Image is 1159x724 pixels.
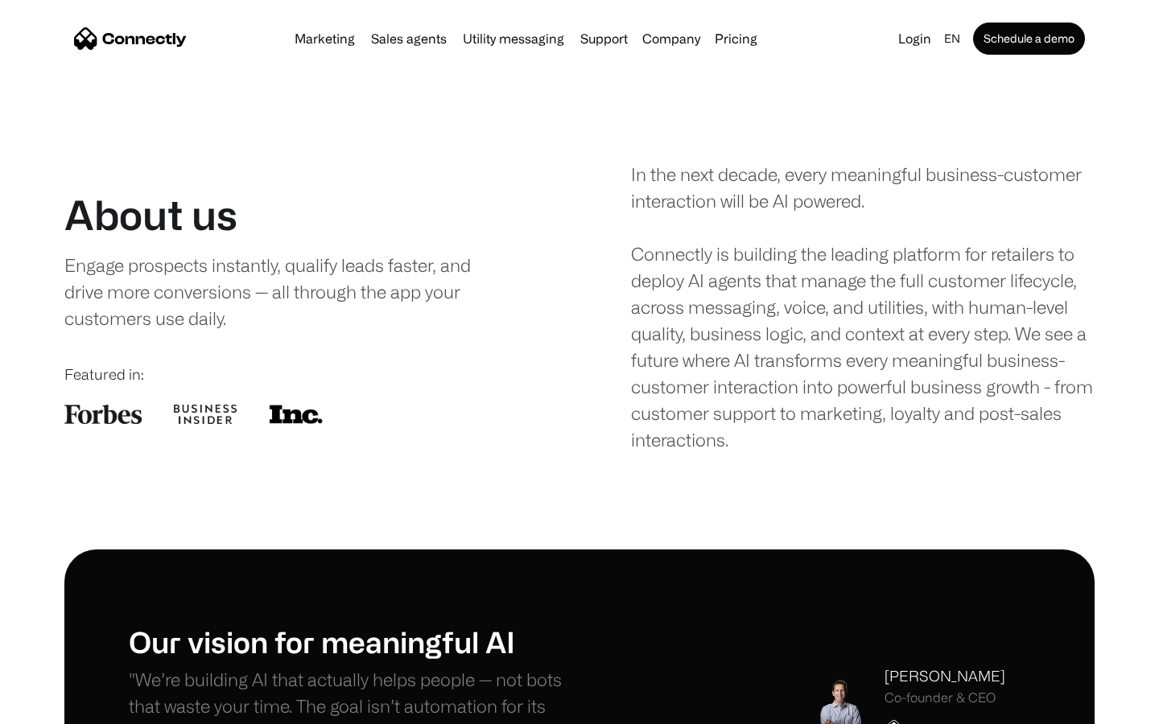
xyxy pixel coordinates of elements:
div: en [944,27,960,50]
aside: Language selected: English [16,694,97,718]
div: Engage prospects instantly, qualify leads faster, and drive more conversions — all through the ap... [64,252,505,331]
h1: About us [64,191,237,239]
a: Pricing [708,32,764,45]
a: Sales agents [365,32,453,45]
div: Featured in: [64,364,528,385]
ul: Language list [32,696,97,718]
a: Marketing [288,32,361,45]
div: Company [642,27,700,50]
div: Co-founder & CEO [885,690,1005,705]
a: Utility messaging [456,32,571,45]
a: Login [892,27,938,50]
div: [PERSON_NAME] [885,665,1005,687]
a: Support [574,32,634,45]
h1: Our vision for meaningful AI [129,624,579,659]
a: Schedule a demo [973,23,1085,55]
div: In the next decade, every meaningful business-customer interaction will be AI powered. Connectly ... [631,161,1095,453]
